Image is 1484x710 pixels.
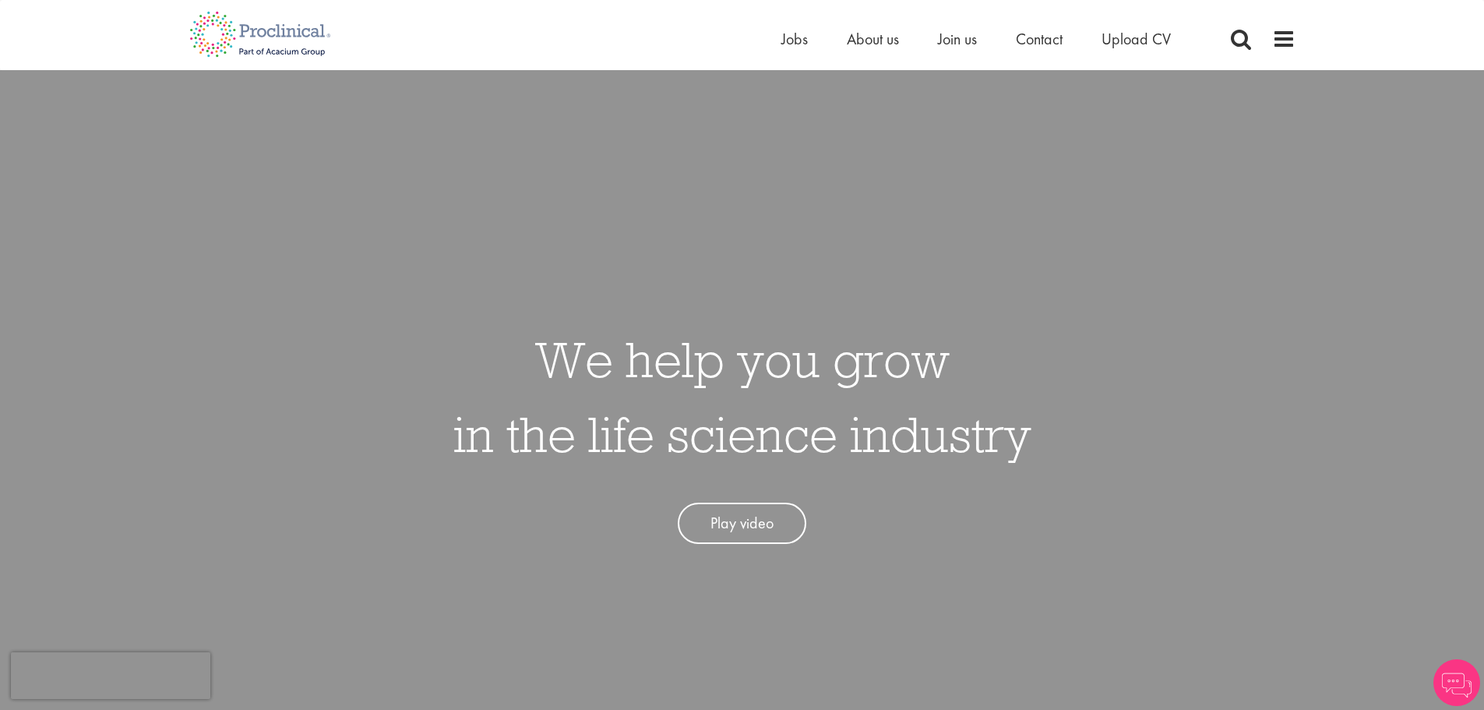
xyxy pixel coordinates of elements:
a: Upload CV [1102,29,1171,49]
img: Chatbot [1433,659,1480,706]
a: Play video [678,503,806,544]
h1: We help you grow in the life science industry [453,322,1031,472]
a: Contact [1016,29,1063,49]
a: Jobs [781,29,808,49]
a: Join us [938,29,977,49]
a: About us [847,29,899,49]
